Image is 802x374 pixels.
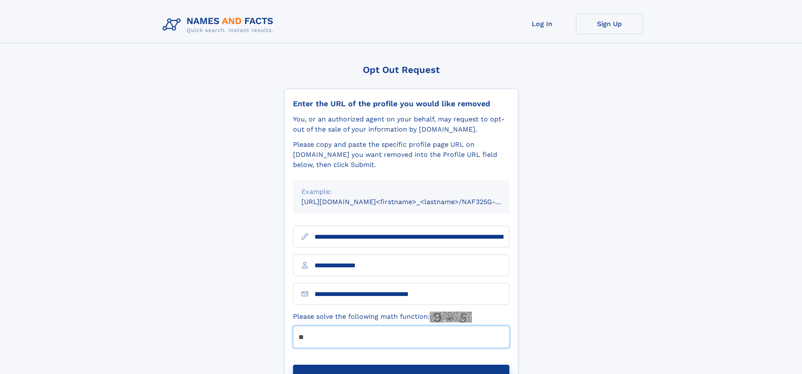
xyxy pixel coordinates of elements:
[509,13,576,34] a: Log In
[301,198,525,206] small: [URL][DOMAIN_NAME]<firstname>_<lastname>/NAF325G-xxxxxxxx
[159,13,280,36] img: Logo Names and Facts
[576,13,643,34] a: Sign Up
[284,65,518,75] div: Opt Out Request
[293,312,472,323] label: Please solve the following math function:
[293,140,509,170] div: Please copy and paste the specific profile page URL on [DOMAIN_NAME] you want removed into the Pr...
[293,114,509,135] div: You, or an authorized agent on your behalf, may request to opt-out of the sale of your informatio...
[293,99,509,108] div: Enter the URL of the profile you would like removed
[301,187,501,197] div: Example:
